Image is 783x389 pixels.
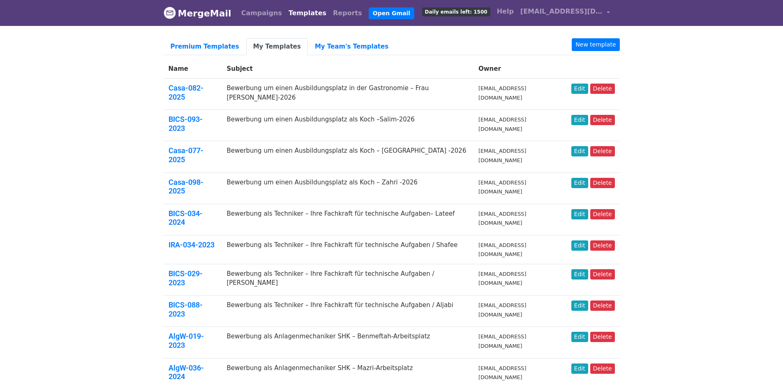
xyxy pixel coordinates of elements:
a: Edit [571,115,588,125]
a: Delete [590,300,615,311]
small: [EMAIL_ADDRESS][DOMAIN_NAME] [478,271,526,287]
a: MergeMail [164,5,231,22]
a: Edit [571,84,588,94]
a: Reports [330,5,365,21]
td: Bewerbung um einen Ausbildungsplatz als Koch –Salim-2026 [222,110,473,141]
span: [EMAIL_ADDRESS][DOMAIN_NAME] [520,7,603,16]
a: BICS-029-2023 [169,269,203,287]
a: AlgW-036-2024 [169,363,204,381]
small: [EMAIL_ADDRESS][DOMAIN_NAME] [478,148,526,163]
td: Bewerbung als Techniker – Ihre Fachkraft für technische Aufgaben / [PERSON_NAME] [222,264,473,295]
a: Casa-098-2025 [169,178,203,196]
small: [EMAIL_ADDRESS][DOMAIN_NAME] [478,333,526,349]
small: [EMAIL_ADDRESS][DOMAIN_NAME] [478,242,526,258]
small: [EMAIL_ADDRESS][DOMAIN_NAME] [478,365,526,381]
a: Edit [571,332,588,342]
th: Owner [473,59,566,79]
a: Premium Templates [164,38,246,55]
a: Edit [571,363,588,374]
a: Casa-077-2025 [169,146,203,164]
img: MergeMail logo [164,7,176,19]
small: [EMAIL_ADDRESS][DOMAIN_NAME] [478,179,526,195]
a: Templates [285,5,330,21]
a: Campaigns [238,5,285,21]
a: Edit [571,300,588,311]
a: Delete [590,146,615,156]
a: Edit [571,146,588,156]
th: Name [164,59,222,79]
td: Bewerbung um einen Ausbildungsplatz als Koch – Zahri -2026 [222,172,473,204]
a: Edit [571,240,588,251]
a: Delete [590,84,615,94]
small: [EMAIL_ADDRESS][DOMAIN_NAME] [478,116,526,132]
a: Delete [590,240,615,251]
a: Daily emails left: 1500 [419,3,494,20]
a: Delete [590,178,615,188]
small: [EMAIL_ADDRESS][DOMAIN_NAME] [478,302,526,318]
a: Delete [590,209,615,219]
a: BICS-088-2023 [169,300,203,318]
small: [EMAIL_ADDRESS][DOMAIN_NAME] [478,85,526,101]
a: Delete [590,363,615,374]
a: My Templates [246,38,308,55]
span: Daily emails left: 1500 [422,7,490,16]
a: Help [494,3,517,20]
small: [EMAIL_ADDRESS][DOMAIN_NAME] [478,211,526,226]
a: Edit [571,209,588,219]
td: Bewerbung als Techniker – Ihre Fachkraft für technische Aufgaben– Lateef [222,204,473,235]
a: Edit [571,269,588,280]
a: BICS-034-2024 [169,209,203,227]
th: Subject [222,59,473,79]
a: New template [572,38,619,51]
a: Edit [571,178,588,188]
td: Bewerbung um einen Ausbildungsplatz in der Gastronomie – Frau [PERSON_NAME]-2026 [222,79,473,110]
a: Casa-082-2025 [169,84,203,101]
a: Open Gmail [369,7,414,19]
a: Delete [590,269,615,280]
td: Bewerbung um einen Ausbildungsplatz als Koch – [GEOGRAPHIC_DATA] -2026 [222,141,473,172]
a: BICS-093-2023 [169,115,203,133]
td: Bewerbung als Techniker – Ihre Fachkraft für technische Aufgaben / Shafee [222,235,473,264]
a: Delete [590,115,615,125]
a: Delete [590,332,615,342]
a: [EMAIL_ADDRESS][DOMAIN_NAME] [517,3,613,23]
a: IRA-034-2023 [169,240,215,249]
a: My Team's Templates [308,38,395,55]
td: Bewerbung als Techniker – Ihre Fachkraft für technische Aufgaben / Aljabi [222,296,473,327]
td: Bewerbung als Anlagenmechaniker SHK – Benmeftah-Arbeitsplatz [222,327,473,358]
a: AlgW-019-2023 [169,332,204,349]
